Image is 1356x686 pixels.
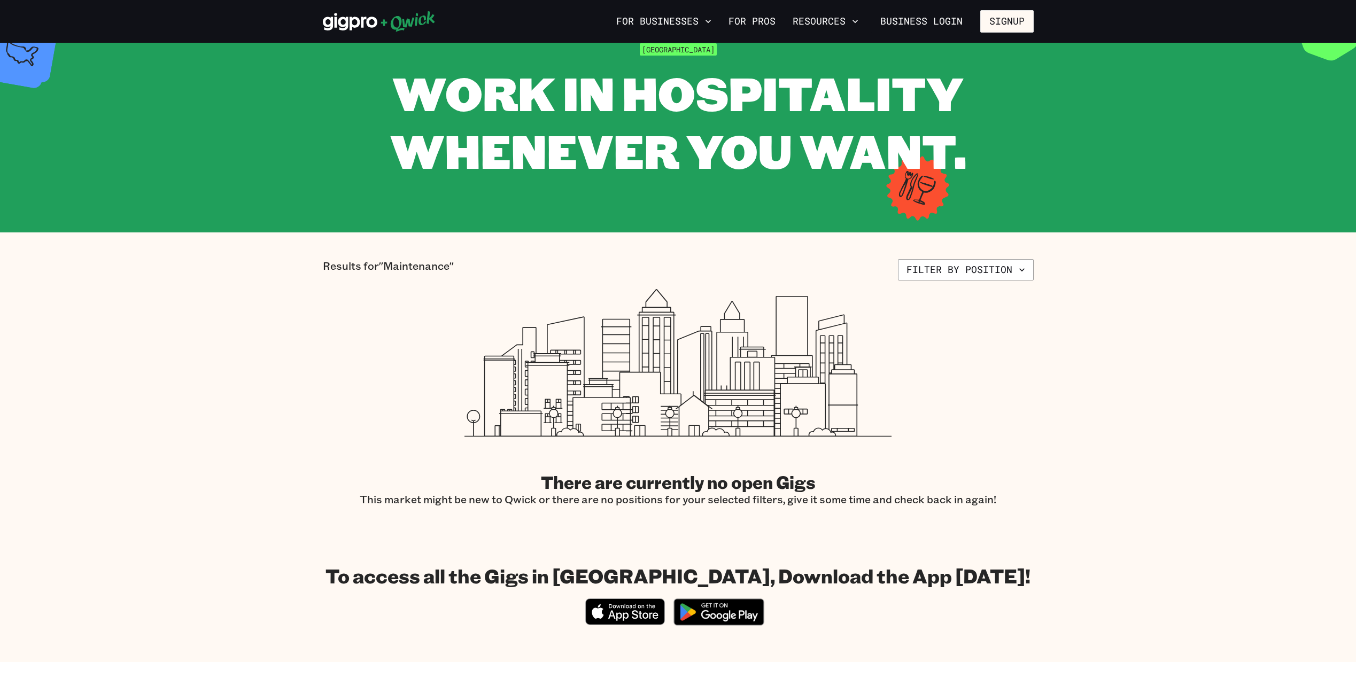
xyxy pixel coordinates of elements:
[360,471,996,493] h2: There are currently no open Gigs
[724,12,780,30] a: For Pros
[980,10,1034,33] button: Signup
[788,12,863,30] button: Resources
[871,10,972,33] a: Business Login
[326,564,1030,588] h1: To access all the Gigs in [GEOGRAPHIC_DATA], Download the App [DATE]!
[360,493,996,506] p: This market might be new to Qwick or there are no positions for your selected filters, give it so...
[585,616,665,627] a: Download on the App Store
[640,43,717,56] span: [GEOGRAPHIC_DATA]
[323,259,454,280] p: Results for "Maintenance"
[390,62,966,181] span: WORK IN HOSPITALITY WHENEVER YOU WANT.
[898,259,1034,280] button: Filter by position
[612,12,716,30] button: For Businesses
[667,592,771,632] img: Get it on Google Play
